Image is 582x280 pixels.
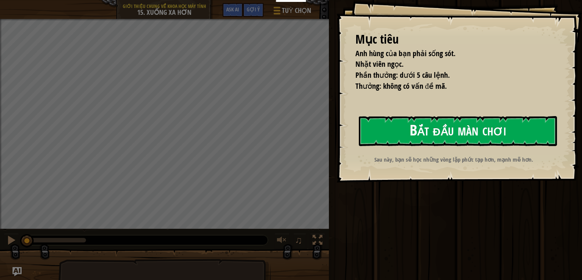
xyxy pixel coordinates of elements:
[355,31,555,48] div: Mục tiêu
[295,234,302,246] span: ♫
[13,267,22,276] button: Ask AI
[355,70,450,80] span: Phần thưởng: dưới 5 câu lệnh.
[4,233,19,249] button: Ctrl + P: Pause
[226,6,239,13] span: Ask AI
[293,233,306,249] button: ♫
[355,81,447,91] span: Thưởng: không có vấn đề mã.
[268,3,316,21] button: Tuỳ chọn
[346,48,554,59] li: Anh hùng của bạn phải sống sót.
[247,6,260,13] span: Gợi ý
[359,116,557,146] button: Bắt đầu màn chơi
[355,156,553,164] p: Sau này, bạn sẽ học những vòng lặp phức tạp hơn, mạnh mẽ hơn.
[346,70,554,81] li: Phần thưởng: dưới 5 câu lệnh.
[282,6,311,16] span: Tuỳ chọn
[222,3,243,17] button: Ask AI
[355,59,404,69] span: Nhặt viên ngọc.
[346,81,554,92] li: Thưởng: không có vấn đề mã.
[274,233,289,249] button: Tùy chỉnh âm lượng
[310,233,325,249] button: Bật tắt chế độ toàn màn hình
[346,59,554,70] li: Nhặt viên ngọc.
[355,48,455,58] span: Anh hùng của bạn phải sống sót.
